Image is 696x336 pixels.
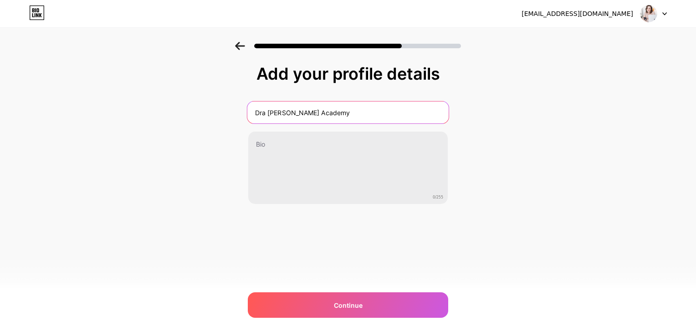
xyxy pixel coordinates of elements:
[247,102,449,123] input: Your name
[522,9,633,19] div: [EMAIL_ADDRESS][DOMAIN_NAME]
[252,65,444,83] div: Add your profile details
[433,195,443,200] span: 0/255
[640,5,657,22] img: Beatriz Henkels
[334,300,363,310] span: Continue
